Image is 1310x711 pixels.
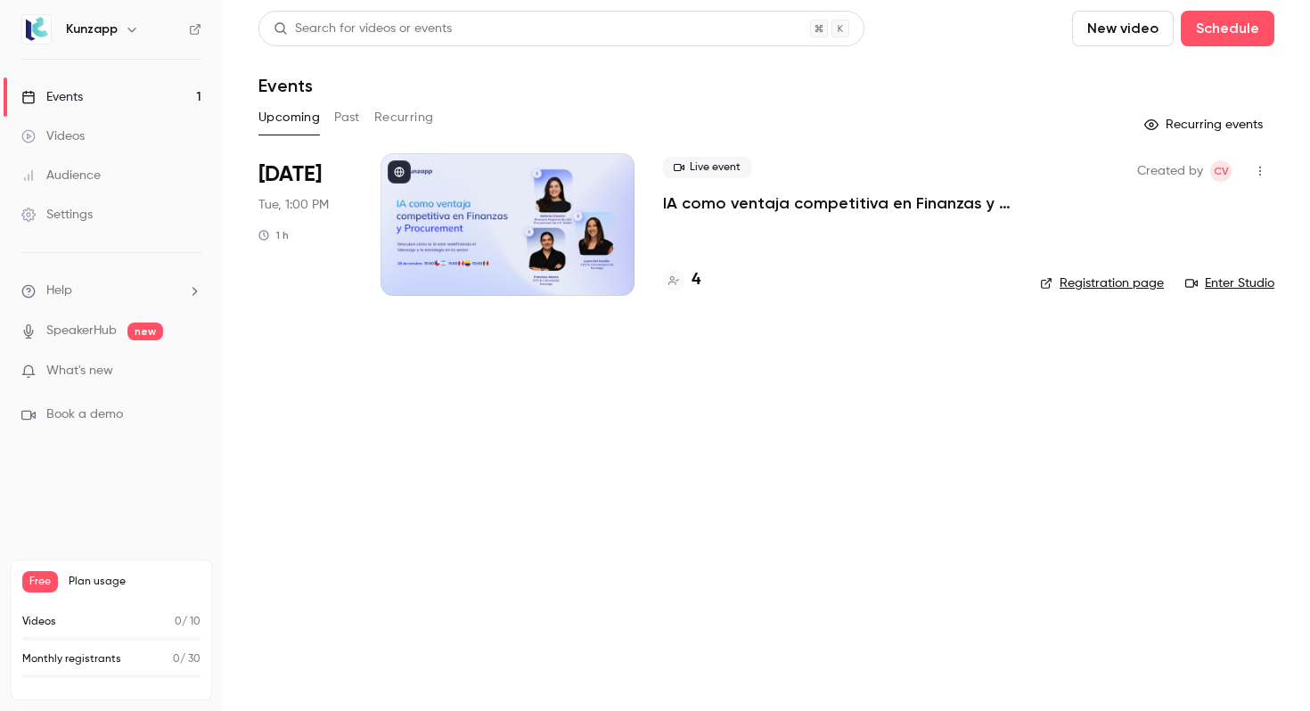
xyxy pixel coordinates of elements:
span: new [127,323,163,340]
button: Recurring events [1136,110,1274,139]
li: help-dropdown-opener [21,282,201,300]
div: Oct 28 Tue, 1:00 PM (America/Santiago) [258,153,352,296]
a: IA como ventaja competitiva en Finanzas y Procurement [663,192,1011,214]
span: Free [22,571,58,592]
div: Search for videos or events [274,20,452,38]
span: Plan usage [69,575,201,589]
h1: Events [258,75,313,96]
button: Past [334,103,360,132]
span: Tue, 1:00 PM [258,196,329,214]
span: Created by [1137,160,1203,182]
span: Help [46,282,72,300]
div: Events [21,88,83,106]
div: Audience [21,167,101,184]
button: New video [1072,11,1174,46]
h6: Kunzapp [66,20,118,38]
p: / 30 [173,651,201,667]
button: Schedule [1181,11,1274,46]
div: Videos [21,127,85,145]
img: Kunzapp [22,15,51,44]
button: Recurring [374,103,434,132]
a: SpeakerHub [46,322,117,340]
span: Camila Vera [1210,160,1232,182]
h4: 4 [692,268,700,292]
p: Videos [22,614,56,630]
span: What's new [46,362,113,380]
span: Live event [663,157,751,178]
span: [DATE] [258,160,322,189]
a: Enter Studio [1185,274,1274,292]
div: 1 h [258,228,289,242]
a: Registration page [1040,274,1164,292]
p: / 10 [175,614,201,630]
span: CV [1214,160,1229,182]
a: 4 [663,268,700,292]
p: Monthly registrants [22,651,121,667]
span: 0 [173,654,180,665]
span: Book a demo [46,405,123,424]
button: Upcoming [258,103,320,132]
div: Settings [21,206,93,224]
span: 0 [175,617,182,627]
